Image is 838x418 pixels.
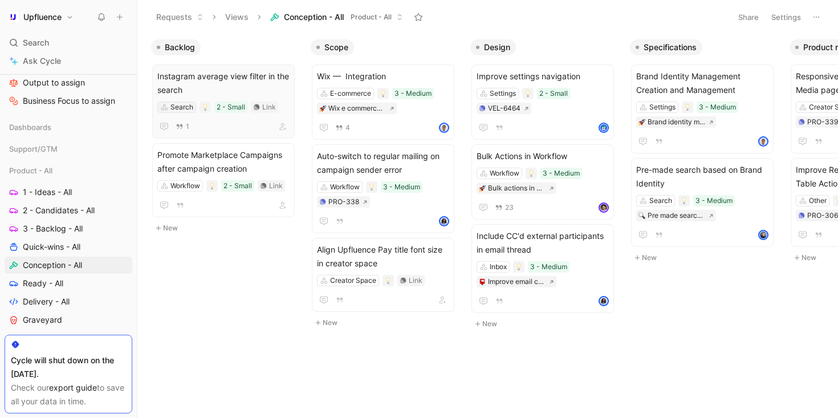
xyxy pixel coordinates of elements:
div: 3 - Medium [530,261,567,273]
button: New [151,221,302,235]
button: Design [470,39,516,55]
h1: Upfluence [23,12,62,22]
div: Inbox [490,261,507,273]
a: Include CC'd external participants in email threadInbox3 - Medium📮Improve email cc in copy manage... [471,224,614,313]
span: Scope [324,42,348,53]
div: Cycle will shut down on the [DATE]. [11,354,126,381]
div: 3 - Medium [699,102,736,113]
span: Design [484,42,510,53]
div: 💡 [200,102,211,113]
span: Instagram average view filter in the search [157,70,290,97]
div: Product - All1 - Ideas - All2 - Candidates - All3 - Backlog - AllQuick-wins - AllConception - All... [5,162,132,328]
a: Ask Cycle [5,52,132,70]
div: Wix e commerce integration [328,103,386,114]
div: Workflow [490,168,519,179]
button: Views [220,9,254,26]
div: 3 - Medium [543,168,580,179]
img: 💡 [528,170,535,177]
a: Promote Marketplace Campaigns after campaign creationWorkflow2 - SmallLink [152,143,295,217]
div: Support/GTM [5,140,132,161]
img: 💡 [368,184,375,190]
div: Bulk actions in workflow [488,182,546,194]
img: 💡 [380,90,387,97]
a: Delivery - All [5,293,132,310]
div: Pre made search based on brand data [648,210,705,221]
div: 💡 [513,261,524,273]
div: Check our to save all your data in time. [11,381,126,408]
img: 💡 [681,197,688,204]
a: Improve settings navigationSettings2 - SmallVEL-6464avatar [471,64,614,140]
span: Improve settings navigation [477,70,609,83]
img: 💡 [209,182,215,189]
a: Quick-wins - All [5,238,132,255]
button: Scope [311,39,354,55]
span: Product - All [351,11,392,23]
div: Link [269,180,283,192]
span: Conception - All [23,259,82,271]
span: Backlog [165,42,195,53]
span: Quick-wins - All [23,241,80,253]
a: 2 - Candidates - All [5,202,132,219]
div: Creator Space [330,275,376,286]
img: avatar [600,297,608,305]
img: avatar [440,217,448,225]
div: DesignNew [466,34,625,336]
img: 💡 [684,104,691,111]
img: 🚀 [319,105,326,112]
span: Search [23,36,49,50]
div: VEL-6464 [488,103,520,114]
button: 4 [333,121,352,134]
span: Ask Cycle [23,54,61,68]
div: 3 - Medium [383,181,420,193]
span: 2 - Candidates - All [23,205,95,216]
a: Business Focus to assign [5,92,132,109]
span: Delivery - All [23,296,70,307]
div: Settings [649,102,676,113]
button: UpfluenceUpfluence [5,9,76,25]
img: 🚀 [479,185,486,192]
img: 💡 [515,263,522,270]
span: 23 [505,204,514,211]
img: Upfluence [7,11,19,23]
a: Instagram average view filter in the searchSearch2 - SmallLink1 [152,64,295,139]
span: Pre-made search based on Brand Identity [636,163,768,190]
a: 1 - Ideas - All [5,184,132,201]
a: Conception - All [5,257,132,274]
img: 💡 [385,277,392,284]
img: avatar [600,204,608,212]
span: 3 - Backlog - All [23,223,83,234]
a: Auto-switch to regular mailing on campaign sender errorWorkflow3 - MediumPRO-338avatar [312,144,454,233]
div: Brand identity management creation and management [648,116,705,128]
img: 🔍 [638,212,645,219]
div: BacklogNew [147,34,306,241]
span: Output to assign [23,77,85,88]
span: Brand Identity Management Creation and Management [636,70,768,97]
button: Settings [766,9,806,25]
span: Ready - All [23,278,63,289]
a: Bulk Actions in WorkflowWorkflow3 - Medium🚀Bulk actions in workflow23avatar [471,144,614,220]
div: Workflow [330,181,360,193]
a: Output to assign [5,74,132,91]
div: Product - All [5,162,132,179]
span: 1 [186,123,189,130]
a: export guide [49,383,97,392]
div: 💡 [526,168,537,179]
span: Align Upfluence Pay title font size in creator space [317,243,449,270]
div: 💡 [366,181,377,193]
img: 📮 [479,278,486,285]
span: 4 [345,124,350,131]
span: 1 - Ideas - All [23,186,72,198]
img: 🚀 [638,119,645,125]
span: Business Focus to assign [23,95,115,107]
div: Improve email cc in copy management [488,276,546,287]
a: Brand Identity Management Creation and ManagementSettings3 - Medium🚀Brand identity management cre... [631,64,774,153]
div: PRO-339 [807,116,838,128]
div: 💡 [206,180,218,192]
a: Align Upfluence Pay title font size in creator spaceCreator SpaceLink [312,238,454,312]
a: Pre-made search based on Brand IdentitySearch3 - Medium🔍Pre made search based on brand dataavatar [631,158,774,247]
button: New [630,251,780,265]
span: Product - All [9,165,52,176]
button: New [311,316,461,330]
button: 23 [493,201,516,214]
button: Share [733,9,764,25]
